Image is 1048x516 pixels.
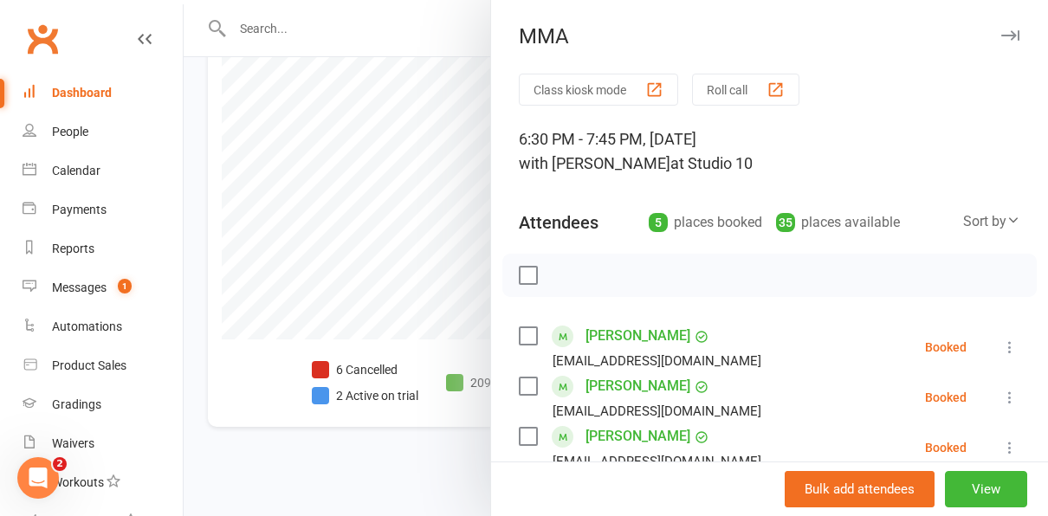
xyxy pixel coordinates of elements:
[585,372,690,400] a: [PERSON_NAME]
[925,391,967,403] div: Booked
[23,113,183,152] a: People
[23,424,183,463] a: Waivers
[53,457,67,471] span: 2
[945,471,1027,507] button: View
[649,213,668,232] div: 5
[52,125,88,139] div: People
[776,210,900,235] div: places available
[52,242,94,255] div: Reports
[52,397,101,411] div: Gradings
[23,229,183,268] a: Reports
[23,268,183,307] a: Messages 1
[585,422,690,450] a: [PERSON_NAME]
[553,400,761,422] div: [EMAIL_ADDRESS][DOMAIN_NAME]
[585,322,690,350] a: [PERSON_NAME]
[519,127,1020,176] div: 6:30 PM - 7:45 PM, [DATE]
[21,17,64,61] a: Clubworx
[925,442,967,454] div: Booked
[785,471,935,507] button: Bulk add attendees
[23,385,183,424] a: Gradings
[553,350,761,372] div: [EMAIL_ADDRESS][DOMAIN_NAME]
[52,86,112,100] div: Dashboard
[118,279,132,293] span: 1
[52,358,126,372] div: Product Sales
[553,450,761,473] div: [EMAIL_ADDRESS][DOMAIN_NAME]
[23,74,183,113] a: Dashboard
[649,210,762,235] div: places booked
[692,74,799,106] button: Roll call
[519,74,678,106] button: Class kiosk mode
[17,457,59,499] iframe: Intercom live chat
[23,190,183,229] a: Payments
[519,210,598,235] div: Attendees
[23,307,183,346] a: Automations
[23,346,183,385] a: Product Sales
[52,319,122,333] div: Automations
[52,281,107,294] div: Messages
[23,463,183,502] a: Workouts
[52,436,94,450] div: Waivers
[670,154,753,172] span: at Studio 10
[925,341,967,353] div: Booked
[52,164,100,177] div: Calendar
[963,210,1020,233] div: Sort by
[52,203,107,216] div: Payments
[491,24,1048,48] div: MMA
[519,154,670,172] span: with [PERSON_NAME]
[52,475,104,489] div: Workouts
[23,152,183,190] a: Calendar
[776,213,795,232] div: 35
